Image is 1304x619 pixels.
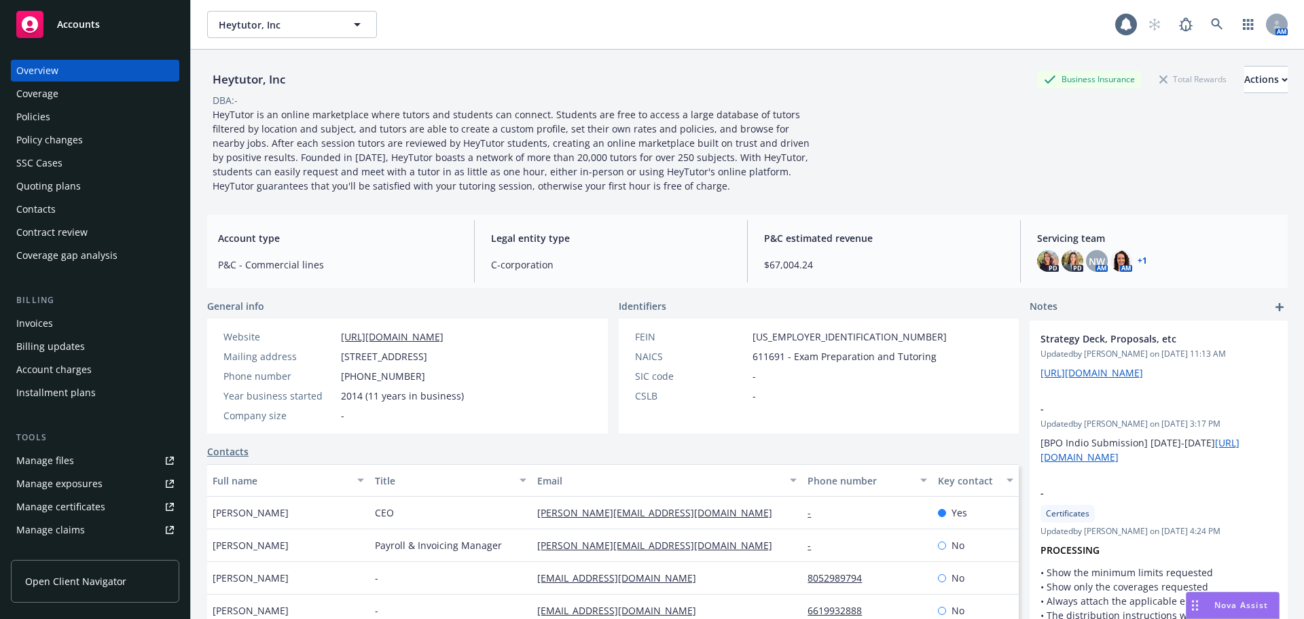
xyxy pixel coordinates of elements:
[213,603,289,618] span: [PERSON_NAME]
[1046,508,1089,520] span: Certificates
[1040,366,1143,379] a: [URL][DOMAIN_NAME]
[375,571,378,585] span: -
[369,464,532,497] button: Title
[635,349,747,364] div: NAICS
[11,519,179,541] a: Manage claims
[952,603,964,618] span: No
[25,574,126,588] span: Open Client Navigator
[1187,593,1203,618] div: Drag to move
[341,349,427,364] span: [STREET_ADDRESS]
[808,474,911,488] div: Phone number
[207,299,264,313] span: General info
[1040,544,1100,556] strong: PROCESSING
[11,294,179,307] div: Billing
[223,349,336,364] div: Mailing address
[635,389,747,403] div: CSLB
[491,258,731,272] span: C-corporation
[207,444,249,459] a: Contacts
[16,382,96,404] div: Installment plans
[11,473,179,495] a: Manage exposures
[1062,250,1083,272] img: photo
[1172,11,1199,38] a: Report a Bug
[218,258,458,272] span: P&C - Commercial lines
[16,175,81,197] div: Quoting plans
[16,542,80,564] div: Manage BORs
[1040,332,1242,346] span: Strategy Deck, Proposals, etc
[1040,348,1277,360] span: Updated by [PERSON_NAME] on [DATE] 11:13 AM
[11,336,179,357] a: Billing updates
[16,245,117,266] div: Coverage gap analysis
[11,152,179,174] a: SSC Cases
[207,71,291,88] div: Heytutor, Inc
[753,389,756,403] span: -
[11,450,179,472] a: Manage files
[11,222,179,243] a: Contract review
[223,330,336,344] div: Website
[11,198,179,220] a: Contacts
[375,506,394,520] span: CEO
[11,129,179,151] a: Policy changes
[341,389,464,403] span: 2014 (11 years in business)
[1244,67,1288,92] div: Actions
[341,408,344,423] span: -
[1040,436,1277,464] p: [BPO Indio Submission] [DATE]-[DATE]
[753,349,937,364] span: 611691 - Exam Preparation and Tutoring
[1141,11,1168,38] a: Start snowing
[223,408,336,423] div: Company size
[1037,71,1142,88] div: Business Insurance
[16,129,83,151] div: Policy changes
[16,222,88,243] div: Contract review
[1153,71,1233,88] div: Total Rewards
[537,604,707,617] a: [EMAIL_ADDRESS][DOMAIN_NAME]
[57,19,100,30] span: Accounts
[223,389,336,403] div: Year business started
[16,473,103,495] div: Manage exposures
[375,538,502,552] span: Payroll & Invoicing Manager
[16,359,92,381] div: Account charges
[1040,486,1242,500] span: -
[207,464,369,497] button: Full name
[808,506,822,519] a: -
[16,152,62,174] div: SSC Cases
[1030,321,1288,391] div: Strategy Deck, Proposals, etcUpdatedby [PERSON_NAME] on [DATE] 11:13 AM[URL][DOMAIN_NAME]
[491,231,731,245] span: Legal entity type
[1040,418,1277,430] span: Updated by [PERSON_NAME] on [DATE] 3:17 PM
[207,11,377,38] button: Heytutor, Inc
[11,5,179,43] a: Accounts
[952,538,964,552] span: No
[532,464,802,497] button: Email
[1037,231,1277,245] span: Servicing team
[1037,250,1059,272] img: photo
[753,369,756,383] span: -
[16,336,85,357] div: Billing updates
[213,538,289,552] span: [PERSON_NAME]
[11,106,179,128] a: Policies
[219,18,336,32] span: Heytutor, Inc
[213,93,238,107] div: DBA: -
[1110,250,1132,272] img: photo
[1089,254,1105,268] span: NW
[764,258,1004,272] span: $67,004.24
[1186,592,1280,619] button: Nova Assist
[808,571,873,584] a: 8052989794
[16,198,56,220] div: Contacts
[11,496,179,518] a: Manage certificates
[764,231,1004,245] span: P&C estimated revenue
[808,539,822,552] a: -
[938,474,998,488] div: Key contact
[537,474,782,488] div: Email
[11,382,179,404] a: Installment plans
[11,359,179,381] a: Account charges
[341,330,443,343] a: [URL][DOMAIN_NAME]
[932,464,1019,497] button: Key contact
[375,603,378,618] span: -
[213,571,289,585] span: [PERSON_NAME]
[11,60,179,82] a: Overview
[213,108,812,192] span: HeyTutor is an online marketplace where tutors and students can connect. Students are free to acc...
[11,313,179,334] a: Invoices
[16,313,53,334] div: Invoices
[1040,525,1277,537] span: Updated by [PERSON_NAME] on [DATE] 4:24 PM
[16,496,105,518] div: Manage certificates
[537,539,783,552] a: [PERSON_NAME][EMAIL_ADDRESS][DOMAIN_NAME]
